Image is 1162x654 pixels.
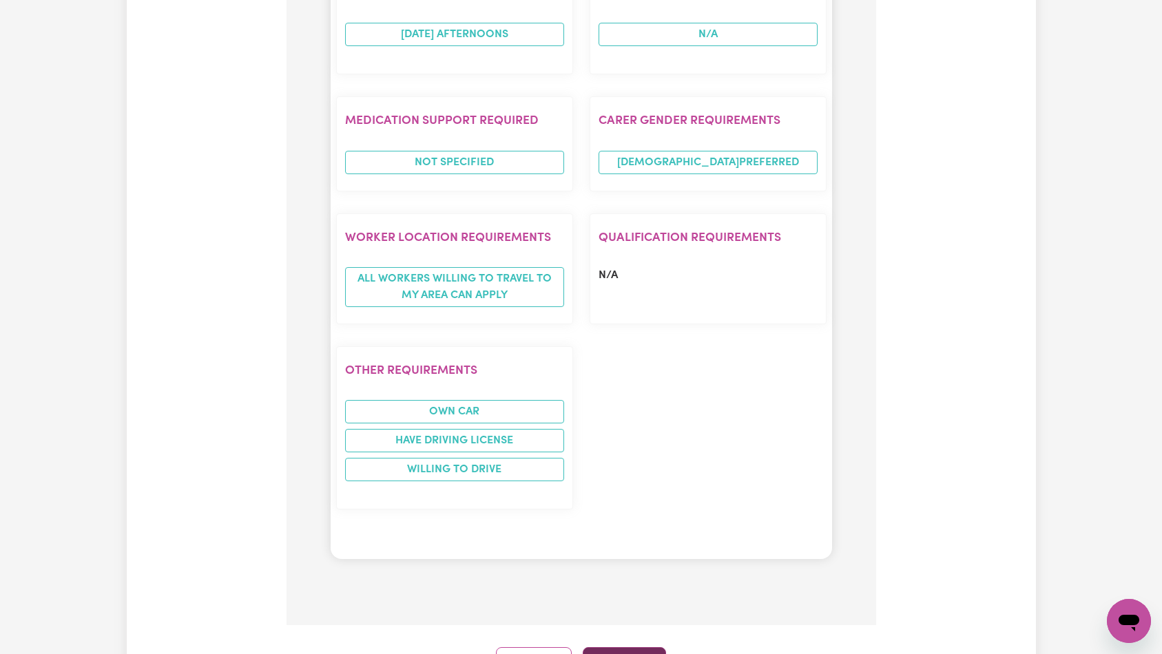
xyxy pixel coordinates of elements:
iframe: Button to launch messaging window [1107,599,1151,643]
h2: Carer gender requirements [599,114,818,128]
h2: Qualification requirements [599,231,818,245]
span: N/A [599,270,618,281]
li: Willing to drive [345,458,564,481]
h2: Medication Support Required [345,114,564,128]
li: Own Car [345,400,564,423]
li: Have driving license [345,429,564,452]
span: N/A [599,23,818,46]
h2: Other requirements [345,363,564,378]
span: Not specified [345,151,564,174]
li: [DATE] afternoons [345,23,564,46]
span: [DEMOGRAPHIC_DATA] preferred [599,151,818,174]
h2: Worker location requirements [345,231,564,245]
span: All workers willing to travel to my area can apply [345,267,564,307]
